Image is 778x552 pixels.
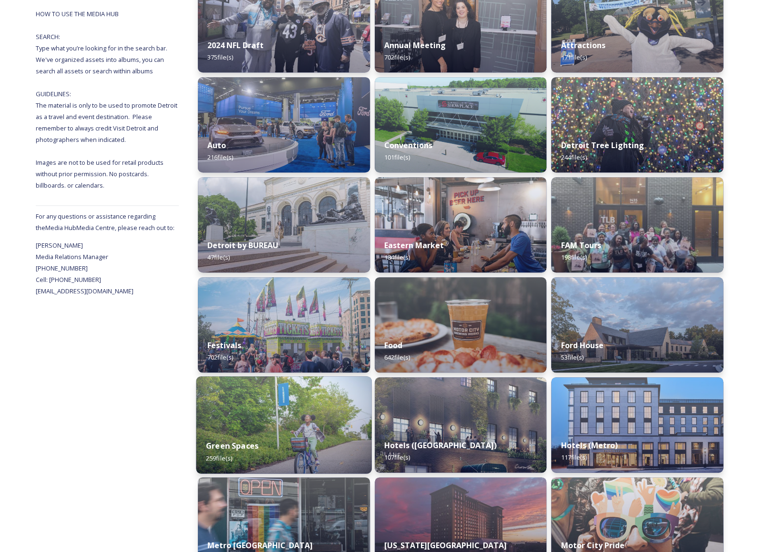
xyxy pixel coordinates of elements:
img: Bureau_DIA_6998.jpg [198,177,370,272]
img: 35ad669e-8c01-473d-b9e4-71d78d8e13d9.jpg [375,77,547,172]
img: 3c2c6adb-06da-4ad6-b7c8-83bb800b1f33.jpg [375,177,547,272]
span: 117 file(s) [561,453,586,462]
span: 244 file(s) [561,153,586,161]
span: 259 file(s) [206,453,232,462]
strong: Annual Meeting [384,40,446,50]
strong: Conventions [384,140,432,151]
strong: Detroit Tree Lighting [561,140,644,151]
strong: Detroit by BUREAU [207,240,278,251]
img: VisitorCenter.jpg [551,277,723,372]
img: 3bd2b034-4b7d-4836-94aa-bbf99ed385d6.jpg [551,377,723,472]
span: 216 file(s) [207,153,233,161]
img: 452b8020-6387-402f-b366-1d8319e12489.jpg [551,177,723,272]
strong: Hotels (Metro) [561,440,617,451]
span: 53 file(s) [561,353,583,361]
span: 702 file(s) [384,53,410,61]
img: a8e7e45d-5635-4a99-9fe8-872d7420e716.jpg [196,376,371,473]
img: ad1a86ae-14bd-4f6b-9ce0-fa5a51506304.jpg [551,77,723,172]
strong: Eastern Market [384,240,444,251]
span: 375 file(s) [207,53,233,61]
span: 702 file(s) [207,353,233,361]
span: 198 file(s) [561,253,586,261]
span: 101 file(s) [384,153,410,161]
strong: [US_STATE][GEOGRAPHIC_DATA] [384,540,507,551]
img: d7532473-e64b-4407-9cc3-22eb90fab41b.jpg [198,77,370,172]
strong: Festivals [207,340,241,351]
span: [PERSON_NAME] Media Relations Manager [PHONE_NUMBER] Cell: [PHONE_NUMBER] [EMAIL_ADDRESS][DOMAIN_... [36,241,133,295]
strong: Ford House [561,340,603,351]
strong: Auto [207,140,226,151]
strong: Food [384,340,402,351]
strong: Motor City Pride [561,540,624,551]
span: 184 file(s) [384,253,410,261]
strong: Green Spaces [206,441,258,451]
img: a0bd6cc6-0a5e-4110-bbb1-1ef2cc64960c.jpg [375,277,547,372]
strong: FAM Tours [561,240,601,251]
strong: Hotels ([GEOGRAPHIC_DATA]) [384,440,497,451]
strong: Metro [GEOGRAPHIC_DATA] [207,540,313,551]
img: 9db3a68e-ccf0-48b5-b91c-5c18c61d7b6a.jpg [375,377,547,472]
span: 171 file(s) [561,53,586,61]
strong: Attractions [561,40,605,50]
strong: 2024 NFL Draft [207,40,264,50]
span: 47 file(s) [207,253,230,261]
img: DSC02900.jpg [198,277,370,372]
span: 642 file(s) [384,353,410,361]
span: For any questions or assistance regarding the Media Hub Media Centre, please reach out to: [36,212,174,232]
span: 107 file(s) [384,453,410,462]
